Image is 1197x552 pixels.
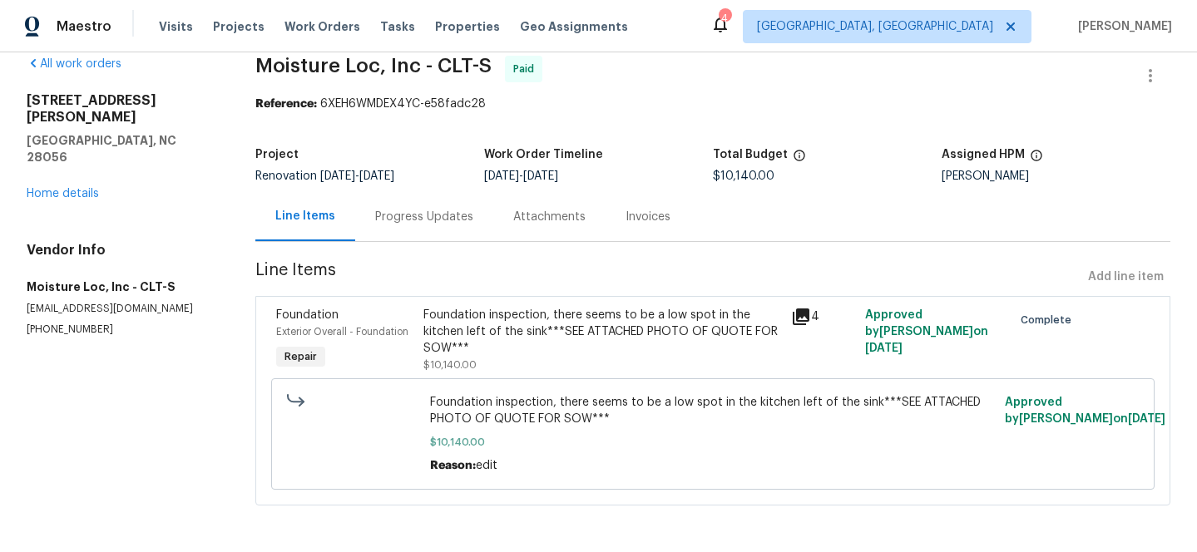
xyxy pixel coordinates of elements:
span: edit [476,460,497,471]
b: Reference: [255,98,317,110]
span: Reason: [430,460,476,471]
span: Renovation [255,170,394,182]
div: 6XEH6WMDEX4YC-e58fadc28 [255,96,1170,112]
span: Approved by [PERSON_NAME] on [865,309,988,354]
span: [DATE] [523,170,558,182]
span: Paid [513,61,541,77]
span: [DATE] [359,170,394,182]
div: 4 [719,10,730,27]
span: Line Items [255,262,1081,293]
span: Repair [278,348,324,365]
span: Foundation inspection, there seems to be a low spot in the kitchen left of the sink***SEE ATTACHE... [430,394,995,427]
div: Foundation inspection, there seems to be a low spot in the kitchen left of the sink***SEE ATTACHE... [423,307,782,357]
span: Moisture Loc, Inc - CLT-S [255,56,492,76]
div: Line Items [275,208,335,224]
span: Exterior Overall - Foundation [276,327,408,337]
span: Visits [159,18,193,35]
span: $10,140.00 [430,434,995,451]
span: Foundation [276,309,339,321]
span: The total cost of line items that have been proposed by Opendoor. This sum includes line items th... [793,149,806,170]
span: Approved by [PERSON_NAME] on [1005,397,1165,425]
span: Complete [1021,312,1078,328]
span: [DATE] [1128,413,1165,425]
span: Geo Assignments [520,18,628,35]
span: Properties [435,18,500,35]
h4: Vendor Info [27,242,215,259]
span: $10,140.00 [713,170,774,182]
span: [DATE] [320,170,355,182]
div: 4 [791,307,855,327]
span: Work Orders [284,18,360,35]
div: Invoices [626,209,670,225]
div: Progress Updates [375,209,473,225]
h5: Total Budget [713,149,788,160]
span: [DATE] [865,343,903,354]
span: [DATE] [484,170,519,182]
span: Tasks [380,21,415,32]
div: Attachments [513,209,586,225]
h5: Assigned HPM [942,149,1025,160]
p: [EMAIL_ADDRESS][DOMAIN_NAME] [27,302,215,316]
a: All work orders [27,58,121,70]
div: [PERSON_NAME] [942,170,1170,182]
span: - [484,170,558,182]
span: $10,140.00 [423,360,477,370]
h5: Work Order Timeline [484,149,603,160]
h2: [STREET_ADDRESS][PERSON_NAME] [27,92,215,126]
span: Projects [213,18,265,35]
h5: Moisture Loc, Inc - CLT-S [27,278,215,295]
h5: [GEOGRAPHIC_DATA], NC 28056 [27,132,215,165]
a: Home details [27,188,99,200]
span: Maestro [57,18,111,35]
span: [PERSON_NAME] [1071,18,1172,35]
h5: Project [255,149,299,160]
span: The hpm assigned to this work order. [1030,149,1043,170]
p: [PHONE_NUMBER] [27,323,215,337]
span: - [320,170,394,182]
span: [GEOGRAPHIC_DATA], [GEOGRAPHIC_DATA] [757,18,993,35]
